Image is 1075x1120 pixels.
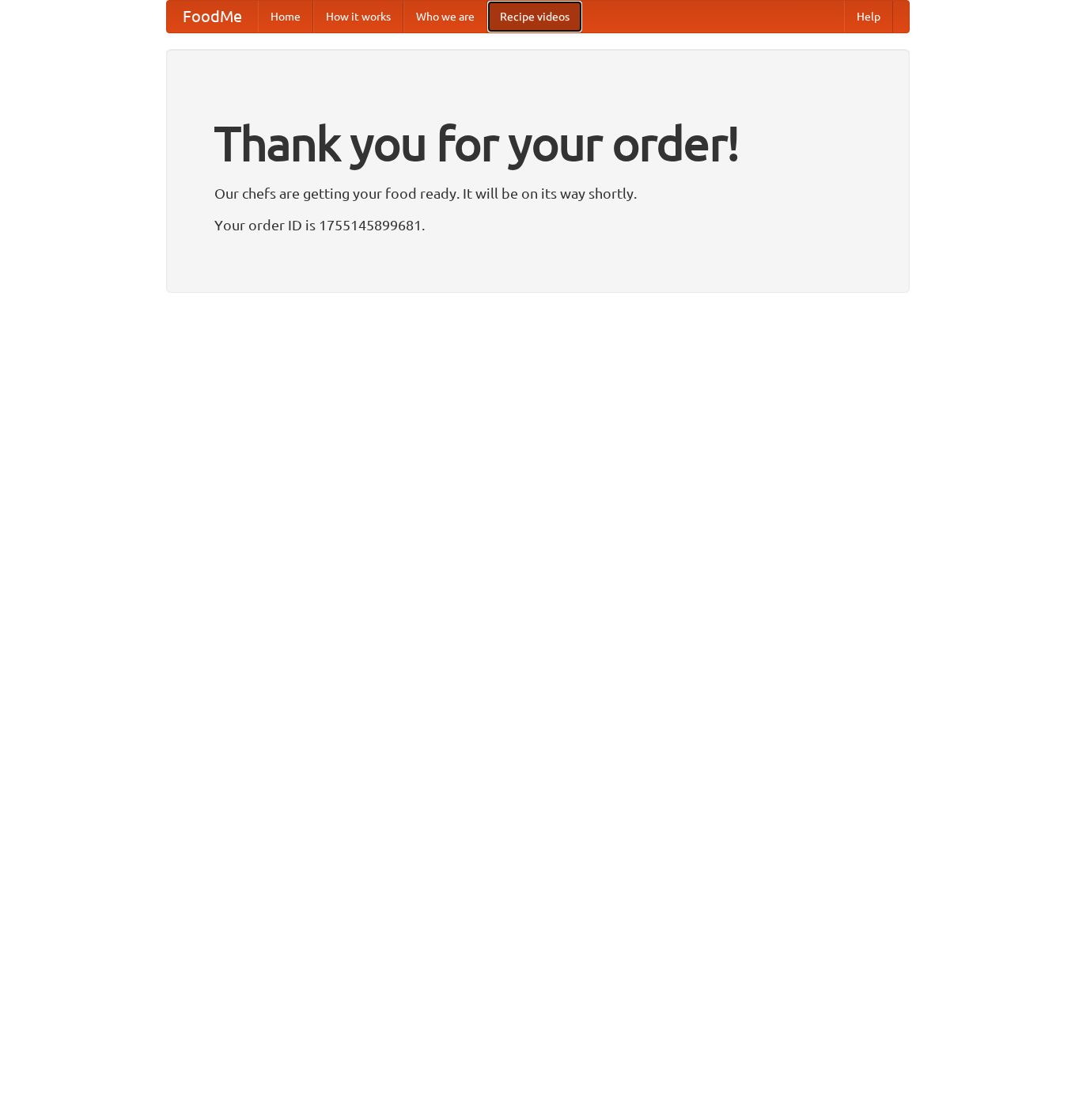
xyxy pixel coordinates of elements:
[214,105,861,181] h1: Thank you for your order!
[844,1,893,32] a: Help
[403,1,487,32] a: Who we are
[487,1,582,32] a: Recipe videos
[214,181,861,205] p: Our chefs are getting your food ready. It will be on its way shortly.
[313,1,403,32] a: How it works
[167,1,258,32] a: FoodMe
[258,1,313,32] a: Home
[214,213,861,237] p: Your order ID is 1755145899681.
